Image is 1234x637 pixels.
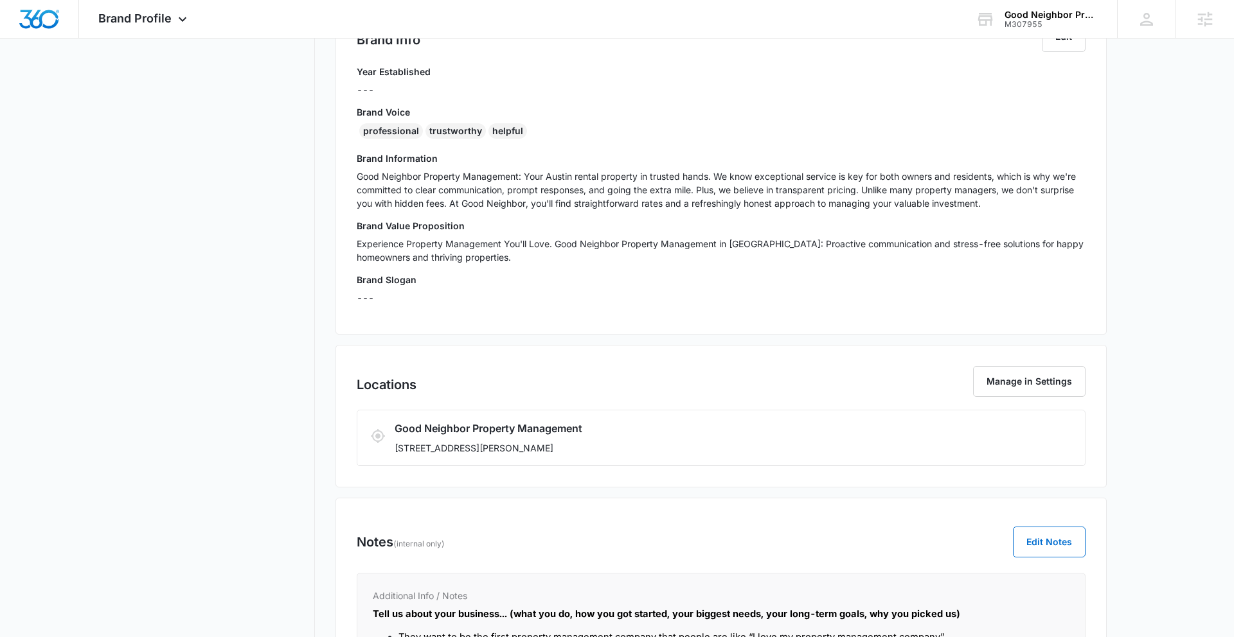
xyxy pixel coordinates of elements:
[395,421,927,436] h3: Good Neighbor Property Management
[357,273,1086,286] h3: Brand Slogan
[357,83,431,96] p: ---
[357,219,1086,232] h3: Brand Value Proposition
[357,30,420,49] h2: Brand Info
[1013,527,1086,557] button: Edit Notes
[357,291,1086,304] p: ---
[373,608,960,620] span: Tell us about your business... (what you do, how you got started, your biggest needs, your long-t...
[373,589,1069,602] h4: Additional Info / Notes
[357,170,1086,210] p: Good Neighbor Property Management: Your Austin rental property in trusted hands. We know exceptio...
[357,152,1086,165] h3: Brand Information
[357,375,416,394] h2: Locations
[357,237,1086,264] p: Experience Property Management You'll Love. Good Neighbor Property Management in [GEOGRAPHIC_DATA...
[1005,10,1098,20] div: account name
[357,532,445,552] h3: Notes
[973,366,1086,397] button: Manage in Settings
[359,123,423,139] div: professional
[98,12,172,25] span: Brand Profile
[357,65,431,78] h3: Year Established
[488,123,527,139] div: helpful
[393,539,445,548] span: (internal only)
[395,441,927,455] p: [STREET_ADDRESS][PERSON_NAME]
[1005,20,1098,29] div: account id
[425,123,486,139] div: trustworthy
[357,105,1086,119] h3: Brand Voice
